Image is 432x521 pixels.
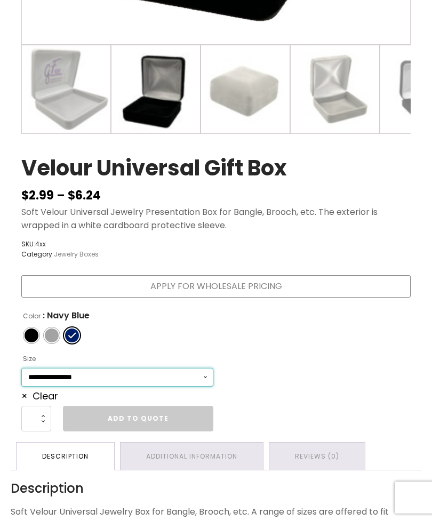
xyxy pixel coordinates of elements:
[17,443,114,470] a: Description
[21,187,54,204] bdi: 2.99
[21,325,213,346] ul: Color
[68,187,101,204] bdi: 6.24
[44,327,60,343] li: Grey
[11,481,421,496] h2: Description
[21,275,411,298] a: Apply for Wholesale Pricing
[22,45,110,134] img: 440U Grey With Hot Stamp Jewelry Box
[291,45,379,134] img: Medium size grey velour covered Jewelry Presentation Box open showing color matching universal bo...
[54,250,99,259] a: Jewelry Boxes
[64,327,80,343] li: Navy Blue
[21,205,411,233] p: Soft Velour Universal Jewelry Presentation Box for Bangle, Brooch, etc. The exterior is wrapped i...
[35,239,46,249] span: 4xx
[111,45,200,134] img: Small black velour covered Jewelry Presentation Box open showing universal bottom pad and white s...
[21,155,287,186] h1: Velour Universal Gift Box
[68,187,75,204] span: $
[23,327,39,343] li: Black
[23,308,41,325] label: Color
[57,187,65,204] span: –
[63,406,213,431] a: Add to Quote
[23,350,36,367] label: Size
[21,187,29,204] span: $
[21,406,51,431] input: Product quantity
[43,307,90,324] span: : Navy Blue
[269,443,365,470] a: Reviews (0)
[201,45,290,134] img: Medium size grey velour Jewelry Presentation Box closed.
[21,249,99,259] span: Category:
[21,239,99,249] span: SKU:
[121,443,263,470] a: Additional information
[21,389,58,403] a: Clear options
